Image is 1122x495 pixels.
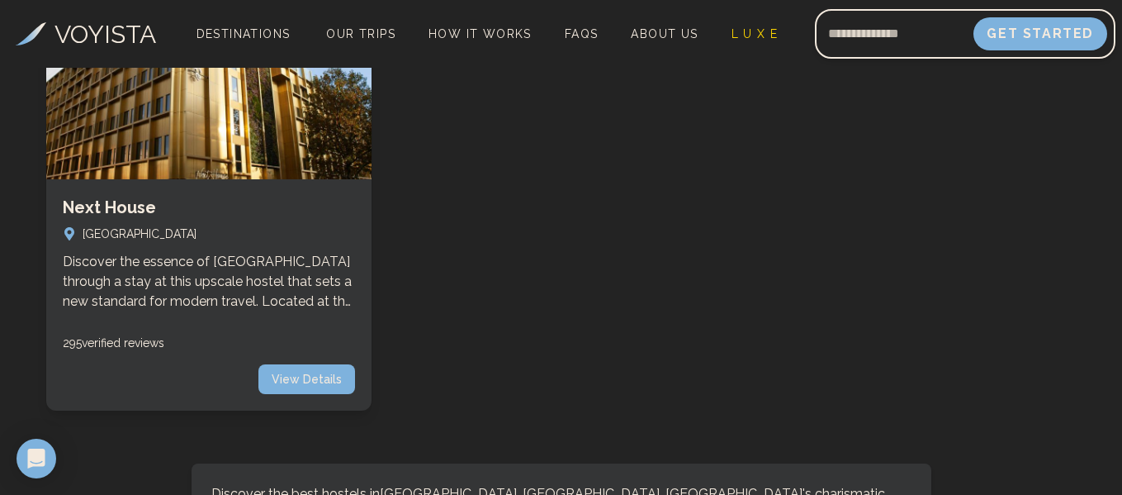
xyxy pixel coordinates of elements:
span: How It Works [428,27,532,40]
span: View Details [258,364,355,394]
div: 295 verified reviews [63,335,356,351]
span: About Us [631,27,698,40]
a: About Us [624,22,704,45]
button: Get Started [973,17,1107,50]
span: Our Trips [326,27,395,40]
a: L U X E [725,22,785,45]
span: Destinations [190,21,297,69]
a: VOYISTA [16,16,156,53]
span: [GEOGRAPHIC_DATA] [83,226,196,242]
span: L U X E [731,27,779,40]
a: Next House - Top rated hostel in Copenhagen4.2Next House[GEOGRAPHIC_DATA]Discover the essence of ... [46,7,372,411]
a: FAQs [558,22,605,45]
h3: VOYISTA [54,16,156,53]
h3: Next House [63,196,356,219]
img: Next House - Top rated hostel in Copenhagen [46,7,372,179]
a: Our Trips [320,22,402,45]
input: Email address [815,14,973,54]
p: Discover the essence of [GEOGRAPHIC_DATA] through a stay at this upscale hostel that sets a new s... [63,252,356,312]
div: Open Intercom Messenger [17,439,56,478]
img: Voyista Logo [16,22,46,45]
span: FAQs [565,27,599,40]
a: How It Works [422,22,538,45]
